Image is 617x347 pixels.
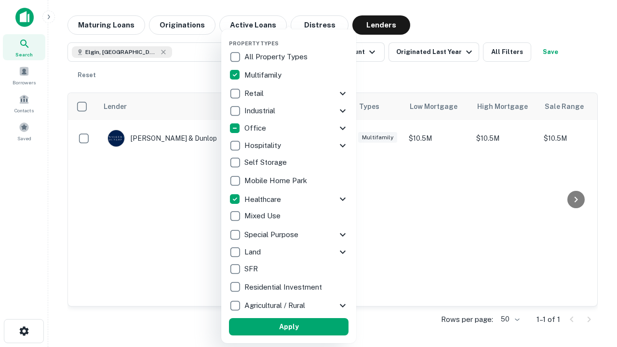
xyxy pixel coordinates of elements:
[229,102,349,120] div: Industrial
[244,175,309,187] p: Mobile Home Park
[244,105,277,117] p: Industrial
[244,122,268,134] p: Office
[229,40,279,46] span: Property Types
[229,318,349,335] button: Apply
[244,263,260,275] p: SFR
[244,246,263,258] p: Land
[244,69,283,81] p: Multifamily
[229,85,349,102] div: Retail
[244,140,283,151] p: Hospitality
[229,137,349,154] div: Hospitality
[569,270,617,316] iframe: Chat Widget
[244,210,282,222] p: Mixed Use
[244,51,309,63] p: All Property Types
[244,88,266,99] p: Retail
[229,120,349,137] div: Office
[229,190,349,208] div: Healthcare
[244,229,300,240] p: Special Purpose
[244,157,289,168] p: Self Storage
[229,243,349,261] div: Land
[244,300,307,311] p: Agricultural / Rural
[244,281,324,293] p: Residential Investment
[229,226,349,243] div: Special Purpose
[229,297,349,314] div: Agricultural / Rural
[244,194,283,205] p: Healthcare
